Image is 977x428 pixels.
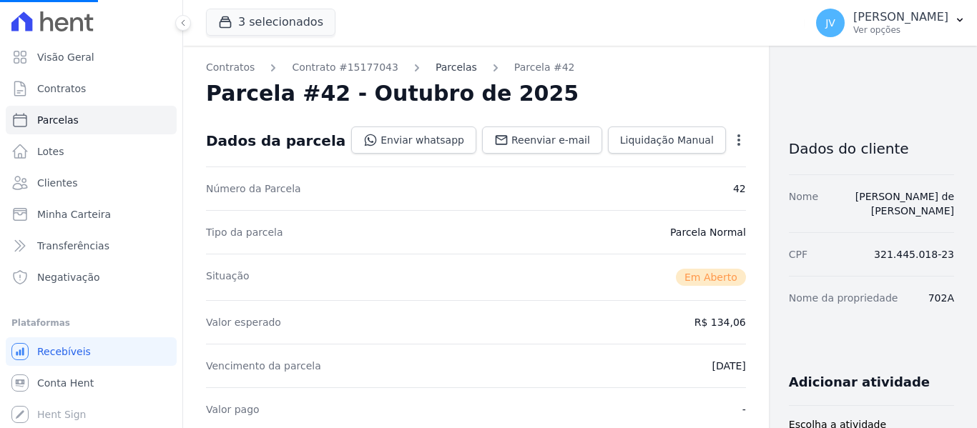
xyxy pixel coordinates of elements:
a: Parcelas [436,60,477,75]
a: Visão Geral [6,43,177,71]
dt: Nome [789,189,818,218]
span: Contratos [37,81,86,96]
dt: CPF [789,247,807,262]
span: Negativação [37,270,100,284]
span: Recebíveis [37,344,91,359]
p: Ver opções [853,24,948,36]
span: Liquidação Manual [620,133,714,147]
a: Enviar whatsapp [351,126,476,154]
h3: Dados do cliente [789,140,954,157]
nav: Breadcrumb [206,60,746,75]
a: Contratos [206,60,255,75]
dt: Vencimento da parcela [206,359,321,373]
button: JV [PERSON_NAME] Ver opções [805,3,977,43]
dt: Valor pago [206,402,260,417]
a: Reenviar e-mail [482,126,602,154]
dd: - [742,402,746,417]
a: Lotes [6,137,177,166]
span: Parcelas [37,113,79,127]
dd: 42 [733,181,746,196]
dt: Nome da propriedade [789,291,898,305]
div: Dados da parcela [206,132,345,149]
span: Visão Geral [37,50,94,64]
a: Liquidação Manual [608,126,726,154]
a: Conta Hent [6,369,177,397]
span: Reenviar e-mail [511,133,590,147]
span: Clientes [37,176,77,190]
span: Em Aberto [676,269,746,286]
a: Minha Carteira [6,200,177,229]
a: Recebíveis [6,337,177,366]
a: Contratos [6,74,177,103]
a: Transferências [6,232,177,260]
a: Negativação [6,263,177,292]
dd: 321.445.018-23 [874,247,954,262]
dd: R$ 134,06 [694,315,746,329]
dt: Número da Parcela [206,181,301,196]
h3: Adicionar atividade [789,374,930,391]
a: [PERSON_NAME] de [PERSON_NAME] [855,191,954,217]
a: Contrato #15177043 [292,60,398,75]
div: Plataformas [11,314,171,332]
h2: Parcela #42 - Outubro de 2025 [206,81,579,106]
dd: [DATE] [712,359,745,373]
dd: 702A [928,291,954,305]
span: Minha Carteira [37,207,111,222]
button: 3 selecionados [206,9,335,36]
dd: Parcela Normal [670,225,746,239]
span: JV [825,18,835,28]
span: Conta Hent [37,376,94,390]
p: [PERSON_NAME] [853,10,948,24]
dt: Situação [206,269,250,286]
span: Lotes [37,144,64,159]
dt: Valor esperado [206,315,281,329]
a: Clientes [6,169,177,197]
a: Parcelas [6,106,177,134]
dt: Tipo da parcela [206,225,283,239]
span: Transferências [37,239,109,253]
a: Parcela #42 [514,60,575,75]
